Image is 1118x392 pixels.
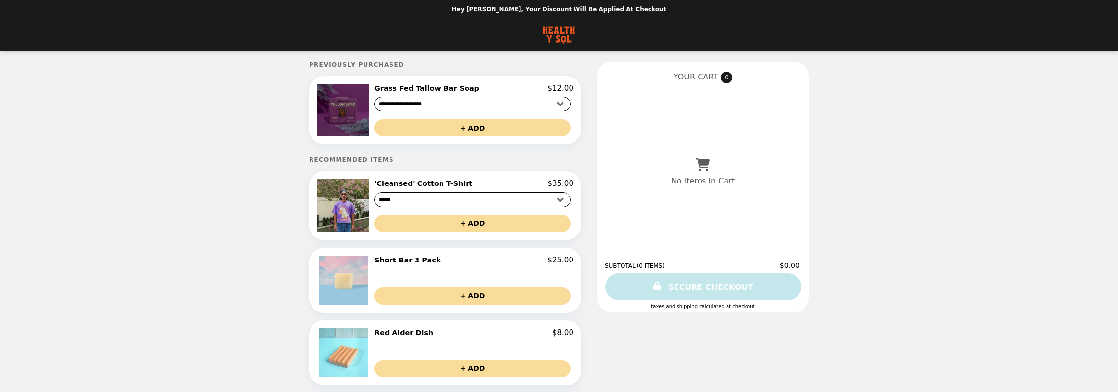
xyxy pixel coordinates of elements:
img: Red Alder Dish [319,328,370,377]
img: Short Bar 3 Pack [319,256,370,305]
div: Taxes and Shipping calculated at checkout [605,304,801,309]
span: 0 [721,72,732,83]
span: SUBTOTAL [605,262,637,269]
h2: Red Alder Dish [374,328,437,337]
span: ( 0 ITEMS ) [637,262,665,269]
button: + ADD [374,360,571,377]
h2: 'Cleansed' Cotton T-Shirt [374,179,476,188]
h2: Short Bar 3 Pack [374,256,444,264]
button: + ADD [374,215,571,232]
img: Brand Logo [541,25,577,45]
h5: Recommended Items [309,157,581,163]
h2: Grass Fed Tallow Bar Soap [374,84,483,93]
button: + ADD [374,119,571,136]
p: $35.00 [547,179,573,188]
h5: Previously Purchased [309,61,581,68]
select: Select a product variant [374,97,571,111]
p: $8.00 [552,328,573,337]
button: + ADD [374,287,571,305]
p: $12.00 [547,84,573,93]
img: 'Cleansed' Cotton T-Shirt [317,179,372,232]
select: Select a product variant [374,192,571,207]
img: Grass Fed Tallow Bar Soap [317,84,372,136]
span: YOUR CART [674,72,718,81]
p: Hey [PERSON_NAME], your discount will be applied at checkout [452,6,666,13]
p: No Items In Cart [671,176,735,185]
span: $0.00 [780,261,801,269]
p: $25.00 [547,256,573,264]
